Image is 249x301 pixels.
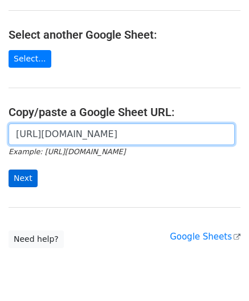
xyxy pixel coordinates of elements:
a: Select... [9,50,51,68]
h4: Copy/paste a Google Sheet URL: [9,105,240,119]
a: Google Sheets [170,232,240,242]
h4: Select another Google Sheet: [9,28,240,42]
a: Need help? [9,230,64,248]
input: Next [9,170,38,187]
small: Example: [URL][DOMAIN_NAME] [9,147,125,156]
iframe: Chat Widget [192,246,249,301]
input: Paste your Google Sheet URL here [9,123,235,145]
